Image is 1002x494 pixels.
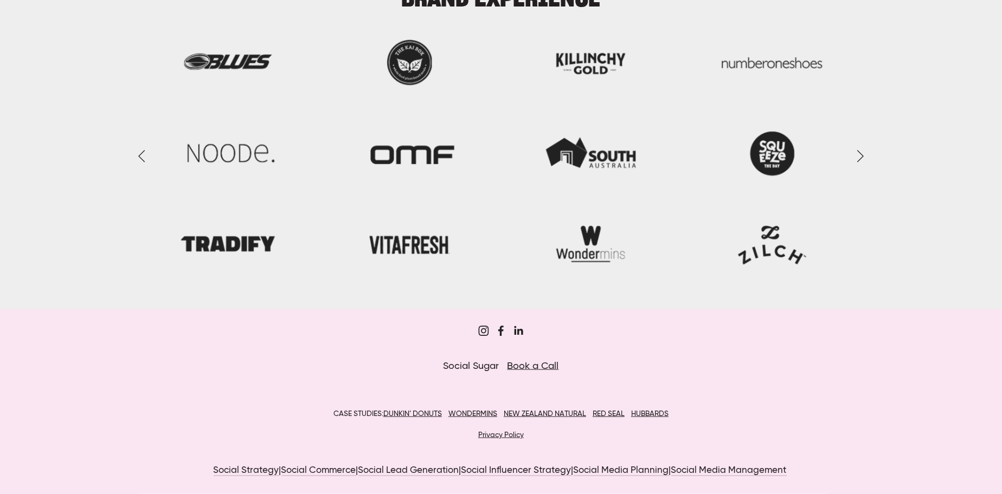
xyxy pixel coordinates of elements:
[461,466,571,476] a: Social Influencer Strategy
[448,410,497,418] a: WONDERMINS
[120,27,881,284] img: Brand-Exp-Carousel-2.png
[115,407,887,421] p: CASE STUDIES:
[478,431,524,439] a: Privacy Policy
[358,466,459,476] a: Social Lead Generation
[574,466,669,476] a: Social Media Planning
[496,326,506,336] a: Sugar Digi
[593,410,625,418] a: RED SEAL
[444,361,499,371] span: Social Sugar
[281,466,356,476] a: Social Commerce
[115,464,887,478] p: | | | | |
[513,326,524,336] a: Jordan Eley
[671,466,787,476] a: Social Media Management
[508,361,559,371] a: Book a Call
[214,466,279,476] a: Social Strategy
[848,139,872,172] a: Next Slide
[383,410,442,418] a: DUNKIN’ DONUTS
[504,410,586,418] a: NEW ZEALAND NATURAL
[478,326,489,336] a: Sugar&Partners
[130,139,154,172] a: Previous Slide
[631,410,669,418] a: HUBBARDS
